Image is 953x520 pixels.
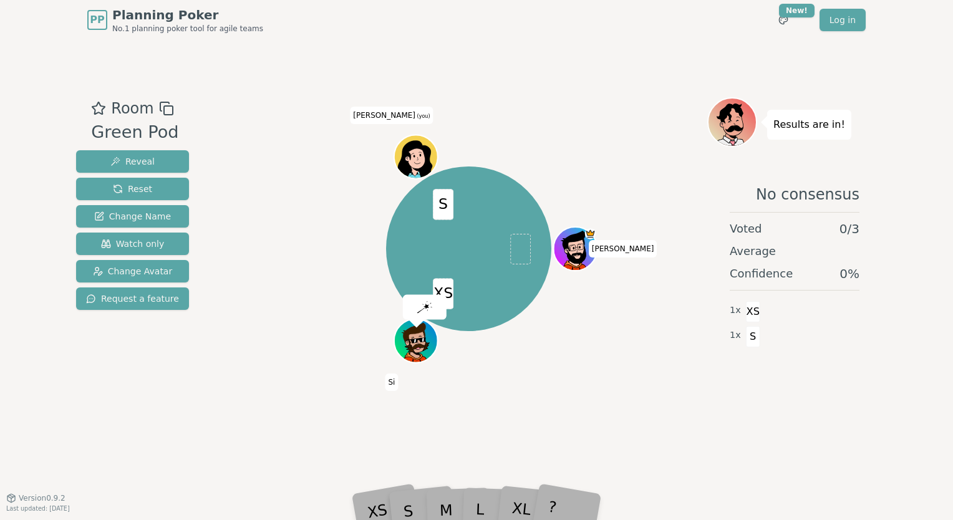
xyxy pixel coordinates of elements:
span: Last updated: [DATE] [6,505,70,512]
button: Change Name [76,205,189,228]
button: Request a feature [76,287,189,310]
span: Confidence [730,265,793,282]
a: Log in [820,9,866,31]
span: Click to change your name [589,240,657,258]
span: PP [90,12,104,27]
span: Change Name [94,210,171,223]
span: Reveal [110,155,155,168]
span: 0 / 3 [839,220,859,238]
button: Change Avatar [76,260,189,282]
span: Click to change your name [385,373,398,391]
button: Watch only [76,233,189,255]
span: (you) [415,113,430,119]
button: Version0.9.2 [6,493,65,503]
span: S [433,189,453,219]
img: reveal [417,301,432,313]
button: Click to change your avatar [395,137,436,178]
div: New! [779,4,815,17]
span: Voted [730,220,762,238]
span: Watch only [101,238,165,250]
span: XS [433,278,453,309]
span: Version 0.9.2 [19,493,65,503]
span: Reset [113,183,152,195]
button: Reveal [76,150,189,173]
span: 1 x [730,329,741,342]
a: PPPlanning PokerNo.1 planning poker tool for agile teams [87,6,263,34]
span: Average [730,243,776,260]
span: S [746,326,760,347]
span: XS [746,301,760,322]
p: Results are in! [773,116,845,133]
div: Green Pod [91,120,178,145]
button: Add as favourite [91,97,106,120]
span: Request a feature [86,292,179,305]
span: 1 x [730,304,741,317]
span: No consensus [756,185,859,205]
span: 0 % [839,265,859,282]
button: Reset [76,178,189,200]
span: Change Avatar [93,265,173,277]
span: Planning Poker [112,6,263,24]
span: Barry is the host [584,228,596,239]
button: New! [772,9,795,31]
span: Room [111,97,153,120]
span: No.1 planning poker tool for agile teams [112,24,263,34]
span: Click to change your name [350,107,433,124]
